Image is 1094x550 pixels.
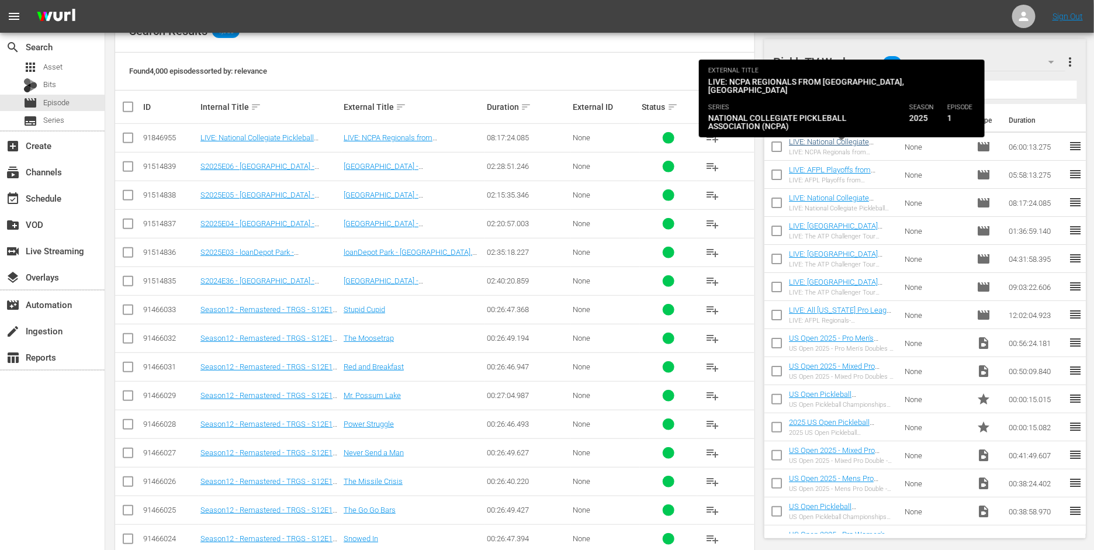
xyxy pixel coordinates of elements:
a: Season12 - Remastered - TRGS - S12E18 - Stupid Cupid [200,305,337,323]
a: Season12 - Remastered - TRGS - S12E16 - Red and Breakfast [200,362,337,380]
div: 00:26:46.493 [487,420,569,428]
button: playlist_add [699,353,727,381]
div: None [573,477,638,486]
span: playlist_add [706,360,720,374]
div: LIVE: The ATP Challenger Tour [GEOGRAPHIC_DATA] Open - [DATE] [789,261,895,268]
div: US Open Pickleball Championships 2025 – Pro Women’s Doubles – Waters & Waters vs [PERSON_NAME] & ... [789,513,895,521]
div: 00:26:47.394 [487,534,569,543]
a: Season12 - Remastered - TRGS - S12E17 - The Moosetrap [200,334,337,351]
th: Type [970,104,1002,137]
div: None [573,448,638,457]
div: Internal Title [200,100,340,114]
a: Season12 - Remastered - TRGS - S12E15 - Mr. [GEOGRAPHIC_DATA] [200,391,337,409]
span: Episode [977,280,991,294]
div: None [573,191,638,199]
span: playlist_add [706,160,720,174]
td: None [900,301,972,329]
div: 91514838 [143,191,197,199]
td: 00:38:24.402 [1004,469,1068,497]
a: US Open 2025 - Pro Men's Doubles - Livornese/[PERSON_NAME] vs. [PERSON_NAME]/[PERSON_NAME] [789,334,892,378]
span: playlist_add [706,503,720,517]
a: Stupid Cupid [344,305,385,314]
a: US Open 2025 - Mixed Pro Doubles - Agassi/[PERSON_NAME] vs. Petrouleas/[PERSON_NAME] [789,362,884,397]
td: 09:03:22.606 [1004,273,1068,301]
div: None [573,276,638,285]
div: 00:27:04.987 [487,391,569,400]
td: None [900,245,972,273]
div: External Title [344,100,483,114]
span: playlist_add [706,417,720,431]
a: Sign Out [1053,12,1083,21]
span: reorder [1068,139,1082,153]
span: Search [6,40,20,54]
div: Status [642,100,695,114]
span: playlist_add [706,446,720,460]
a: [GEOGRAPHIC_DATA] - [GEOGRAPHIC_DATA], [GEOGRAPHIC_DATA] [344,162,423,188]
a: US Open Pickleball Championships 2025 – Pro Women’s Doubles – Waters & Waters vs [PERSON_NAME] & ... [789,502,887,546]
td: None [900,329,972,357]
span: Create [6,139,20,153]
button: more_vert [1063,48,1077,76]
div: 00:26:47.368 [487,305,569,314]
a: LIVE: National Collegiate Pickleball Association - [DATE] -[GEOGRAPHIC_DATA], [GEOGRAPHIC_DATA] [200,133,318,168]
a: US Open 2025 - Mixed Pro Double - Agassi/Waters vs. HuynhMcClain/Yang [789,446,880,472]
span: reorder [1068,420,1082,434]
div: External ID [573,102,638,112]
div: 00:26:49.427 [487,506,569,514]
span: playlist_add [706,475,720,489]
td: None [900,469,972,497]
span: Episode [977,252,991,266]
a: Season12 - Remastered - TRGS - S12E12 - The Missile Crisis [200,477,337,494]
a: US Open Pickleball Championships 2025 Promo [789,390,883,407]
a: [GEOGRAPHIC_DATA] - [GEOGRAPHIC_DATA], [GEOGRAPHIC_DATA] [344,276,423,303]
div: None [573,248,638,257]
span: sort [667,102,678,112]
span: Promo [977,392,991,406]
button: playlist_add [699,181,727,209]
a: Season12 - Remastered - TRGS - S12E13 - Never Send a Man [200,448,337,466]
div: 00:26:40.220 [487,477,569,486]
a: loanDepot Park - [GEOGRAPHIC_DATA], [GEOGRAPHIC_DATA] [344,248,477,265]
td: 08:17:24.085 [1004,189,1068,217]
span: playlist_add [706,389,720,403]
span: Video [977,448,991,462]
span: Episode [977,196,991,210]
div: 91514837 [143,219,197,228]
div: 91514836 [143,248,197,257]
div: 91466029 [143,391,197,400]
a: Snowed In [344,534,378,543]
td: 00:38:58.970 [1004,497,1068,525]
button: playlist_add [699,296,727,324]
td: 00:00:15.015 [1004,385,1068,413]
a: S2025E05 - [GEOGRAPHIC_DATA] - [GEOGRAPHIC_DATA], [GEOGRAPHIC_DATA] [200,191,319,217]
td: None [900,133,972,161]
button: playlist_add [699,267,727,295]
span: Episode [977,168,991,182]
div: 02:15:35.346 [487,191,569,199]
td: 12:02:04.923 [1004,301,1068,329]
td: None [900,217,972,245]
div: None [573,334,638,343]
a: LIVE: National Collegiate Pickleball Association - [DATE] -[GEOGRAPHIC_DATA], [GEOGRAPHIC_DATA] [789,193,893,229]
div: LIVE: The ATP Challenger Tour [GEOGRAPHIC_DATA] Open - [DATE] [789,233,895,240]
button: playlist_add [699,496,727,524]
div: 91466025 [143,506,197,514]
span: menu [7,9,21,23]
td: 06:00:13.275 [1004,133,1068,161]
a: Mr. Possum Lake [344,391,401,400]
img: ans4CAIJ8jUAAAAAAAAAAAAAAAAAAAAAAAAgQb4GAAAAAAAAAAAAAAAAAAAAAAAAJMjXAAAAAAAAAAAAAAAAAAAAAAAAgAT5G... [28,3,84,30]
div: None [573,362,638,371]
span: Video [977,476,991,490]
a: LIVE: [GEOGRAPHIC_DATA] Tennis Open - [DATE] - 9hrs [789,278,882,295]
span: reorder [1068,251,1082,265]
div: 00:26:49.194 [487,334,569,343]
span: Automation [6,298,20,312]
span: Schedule [6,192,20,206]
td: 00:50:09.840 [1004,357,1068,385]
td: None [900,385,972,413]
div: 91466026 [143,477,197,486]
div: LIVE: National Collegiate Pickleball Association [DATE] [789,205,895,212]
span: reorder [1068,448,1082,462]
div: US Open 2025 - Mens Pro Double - [PERSON_NAME]/[PERSON_NAME] vs. [PERSON_NAME]/Gancuart [789,485,895,493]
td: None [900,273,972,301]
